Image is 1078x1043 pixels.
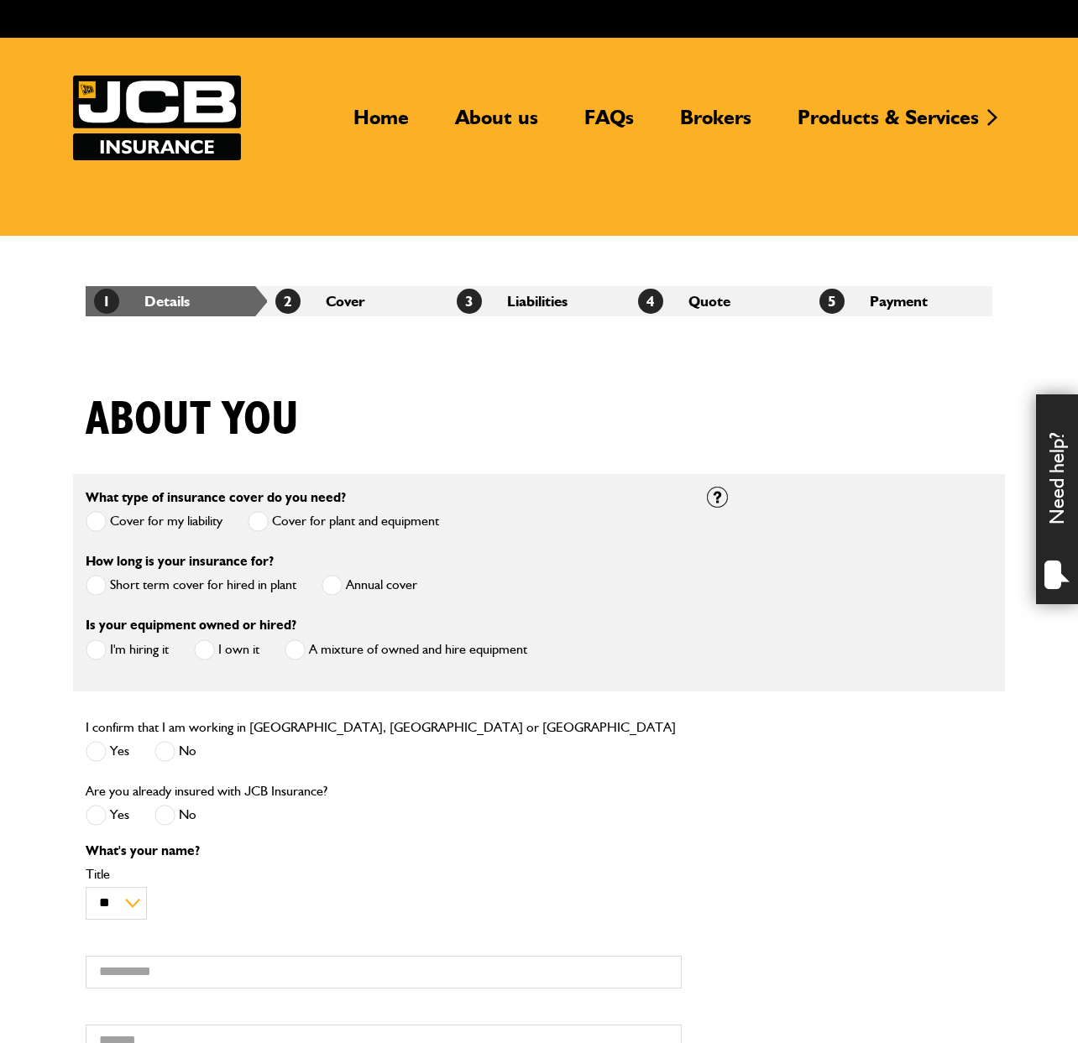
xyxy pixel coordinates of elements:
[86,785,327,798] label: Are you already insured with JCB Insurance?
[154,741,196,762] label: No
[638,289,663,314] span: 4
[86,618,296,632] label: Is your equipment owned or hired?
[341,105,421,143] a: Home
[86,491,346,504] label: What type of insurance cover do you need?
[457,289,482,314] span: 3
[322,575,417,596] label: Annual cover
[94,289,119,314] span: 1
[442,105,551,143] a: About us
[86,721,676,734] label: I confirm that I am working in [GEOGRAPHIC_DATA], [GEOGRAPHIC_DATA] or [GEOGRAPHIC_DATA]
[572,105,646,143] a: FAQs
[86,741,129,762] label: Yes
[73,76,241,160] img: JCB Insurance Services logo
[785,105,992,143] a: Products & Services
[630,286,811,316] li: Quote
[267,286,448,316] li: Cover
[154,805,196,826] label: No
[86,392,299,448] h1: About you
[275,289,301,314] span: 2
[448,286,630,316] li: Liabilities
[811,286,992,316] li: Payment
[194,639,259,660] label: I own it
[667,105,764,143] a: Brokers
[86,511,222,532] label: Cover for my liability
[86,868,682,881] label: Title
[73,76,241,160] a: JCB Insurance Services
[86,639,169,660] label: I'm hiring it
[86,844,682,858] p: What's your name?
[248,511,439,532] label: Cover for plant and equipment
[1036,394,1078,604] div: Need help?
[86,575,296,596] label: Short term cover for hired in plant
[285,639,527,660] label: A mixture of owned and hire equipment
[86,286,267,316] li: Details
[819,289,845,314] span: 5
[86,805,129,826] label: Yes
[86,555,274,568] label: How long is your insurance for?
